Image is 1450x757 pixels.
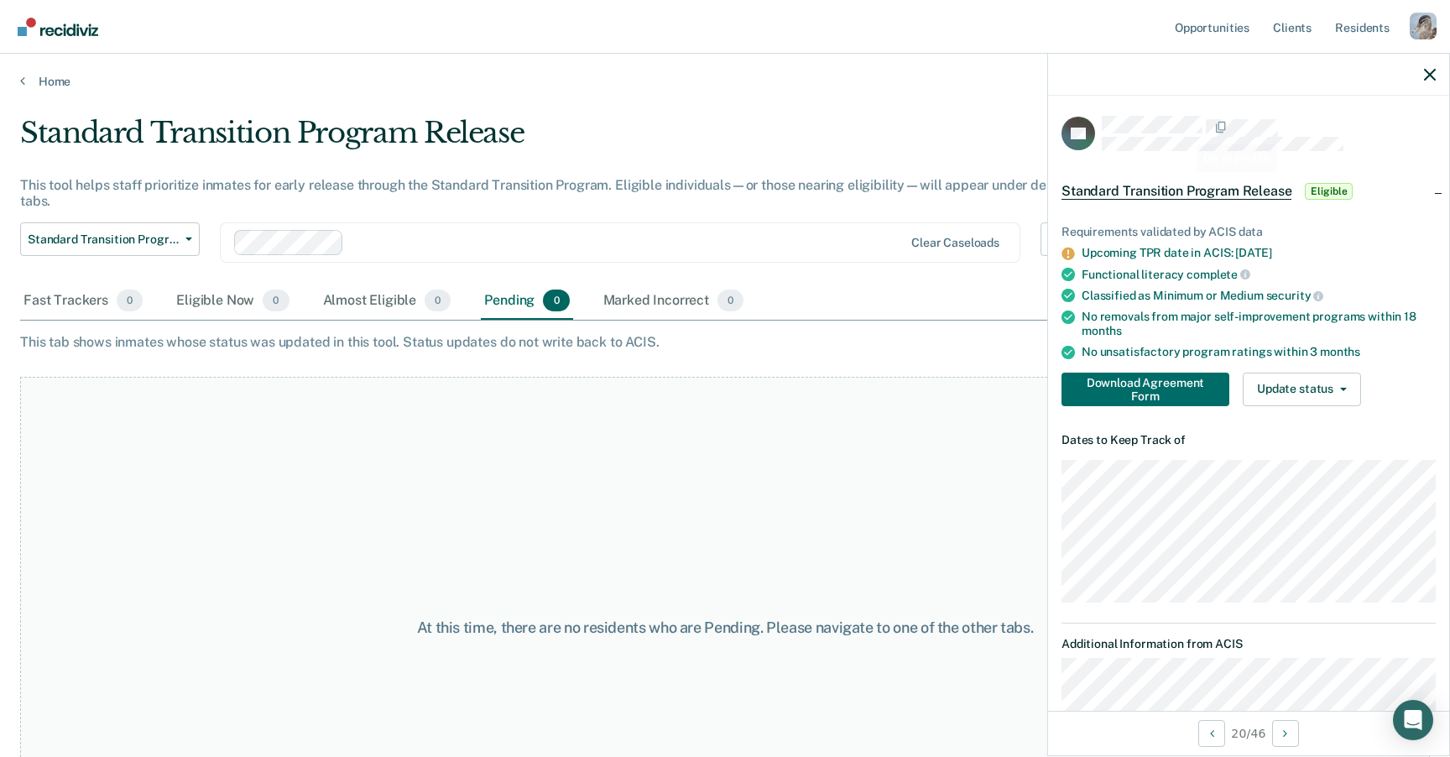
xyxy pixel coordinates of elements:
div: Standard Transition Program ReleaseEligible [1048,164,1449,218]
div: Requirements validated by ACIS data [1061,225,1436,239]
span: 0 [543,290,569,311]
span: 0 [425,290,451,311]
span: Eligible [1305,183,1353,200]
div: Clear caseloads [911,236,999,250]
div: Functional literacy [1082,267,1436,282]
span: 0 [263,290,289,311]
button: Previous Opportunity [1198,720,1225,747]
dt: Dates to Keep Track of [1061,433,1436,447]
div: Marked Incorrect [600,283,748,320]
div: At this time, there are no residents who are Pending. Please navigate to one of the other tabs. [373,619,1077,637]
div: Eligible Now [173,283,292,320]
span: complete [1187,268,1250,281]
span: 0 [117,290,143,311]
div: No unsatisfactory program ratings within 3 [1082,345,1436,359]
div: Upcoming TPR date in ACIS: [DATE] [1082,246,1436,260]
span: security [1266,289,1324,302]
div: Almost Eligible [320,283,455,320]
div: Open Intercom Messenger [1393,700,1433,740]
span: months [1082,324,1122,337]
a: Home [20,74,1430,89]
div: Pending [481,283,572,320]
div: No removals from major self-improvement programs within 18 [1082,310,1436,338]
div: 20 / 46 [1048,711,1449,755]
div: Standard Transition Program Release [20,116,1108,164]
span: Standard Transition Program Release [1061,183,1291,200]
span: months [1320,345,1360,358]
button: Download Agreement Form [1061,373,1229,406]
div: This tool helps staff prioritize inmates for early release through the Standard Transition Progra... [20,177,1108,209]
dt: Additional Information from ACIS [1061,637,1436,651]
span: 0 [717,290,743,311]
div: This tab shows inmates whose status was updated in this tool. Status updates do not write back to... [20,334,1430,350]
button: Profile dropdown button [1410,13,1437,39]
div: Fast Trackers [20,283,146,320]
img: Recidiviz [18,18,98,36]
div: Classified as Minimum or Medium [1082,288,1436,303]
button: Next Opportunity [1272,720,1299,747]
a: Navigate to form link [1061,373,1236,406]
span: Standard Transition Program Release [28,232,179,247]
button: Update status [1243,373,1361,406]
